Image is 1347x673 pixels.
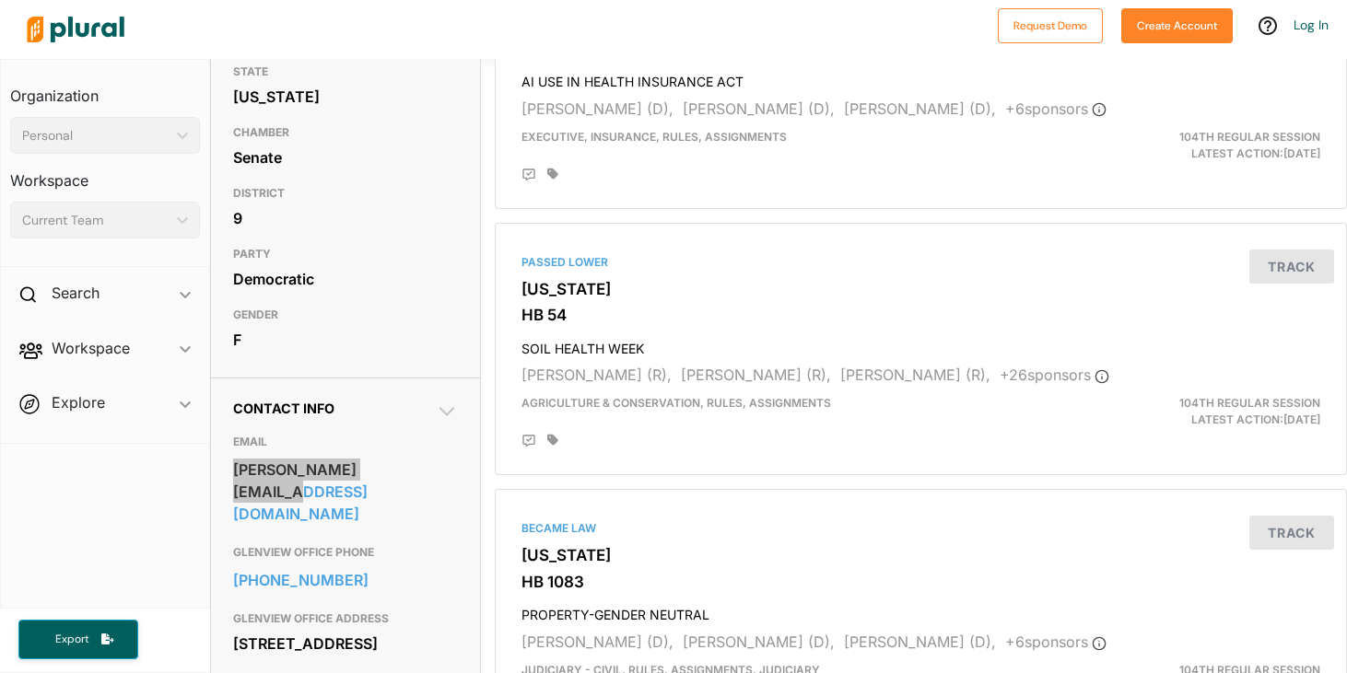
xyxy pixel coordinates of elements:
button: Create Account [1121,8,1233,43]
button: Export [18,620,138,659]
div: [STREET_ADDRESS] [233,630,457,657]
h3: DISTRICT [233,182,457,204]
span: + 26 sponsor s [1000,366,1109,384]
h3: Workspace [10,154,200,194]
span: [PERSON_NAME] (R), [521,366,672,384]
span: Export [42,632,101,647]
h3: Organization [10,69,200,110]
div: Add tags [547,168,558,180]
h4: SOIL HEALTH WEEK [521,332,1320,357]
span: + 6 sponsor s [1005,632,1107,651]
button: Request Demo [998,8,1103,43]
h3: CHAMBER [233,122,457,144]
h3: HB 54 [521,306,1320,324]
h3: GLENVIEW OFFICE PHONE [233,541,457,563]
span: 104th Regular Session [1179,396,1320,410]
div: Add tags [547,434,558,447]
button: Track [1249,249,1334,284]
div: [US_STATE] [233,83,457,110]
div: Latest Action: [DATE] [1059,129,1334,162]
div: Latest Action: [DATE] [1059,395,1334,428]
h3: EMAIL [233,431,457,453]
span: Contact Info [233,400,334,416]
a: Log In [1294,17,1329,33]
a: [PHONE_NUMBER] [233,566,457,594]
a: Request Demo [998,15,1103,34]
span: Agriculture & Conservation, Rules, Assignments [521,396,831,410]
h3: HB 1083 [521,573,1320,591]
span: [PERSON_NAME] (D), [844,632,996,651]
a: Create Account [1121,15,1233,34]
h3: GENDER [233,304,457,326]
span: [PERSON_NAME] (D), [683,632,835,651]
div: Passed Lower [521,254,1320,271]
span: + 6 sponsor s [1005,99,1107,118]
span: [PERSON_NAME] (R), [681,366,831,384]
h3: [US_STATE] [521,546,1320,564]
h3: STATE [233,61,457,83]
span: [PERSON_NAME] (R), [840,366,990,384]
div: Current Team [22,211,170,230]
div: F [233,326,457,354]
div: 9 [233,204,457,232]
span: [PERSON_NAME] (D), [521,632,673,651]
h4: PROPERTY-GENDER NEUTRAL [521,598,1320,623]
button: Track [1249,516,1334,550]
div: Democratic [233,265,457,293]
h4: AI USE IN HEALTH INSURANCE ACT [521,65,1320,90]
div: Became Law [521,520,1320,537]
span: 104th Regular Session [1179,130,1320,144]
div: Add Position Statement [521,168,536,182]
div: Senate [233,144,457,171]
a: [PERSON_NAME][EMAIL_ADDRESS][DOMAIN_NAME] [233,456,457,528]
h3: [US_STATE] [521,280,1320,298]
div: Personal [22,126,170,145]
span: [PERSON_NAME] (D), [521,99,673,118]
div: Add Position Statement [521,434,536,448]
h3: PARTY [233,243,457,265]
span: [PERSON_NAME] (D), [844,99,996,118]
span: Executive, Insurance, Rules, Assignments [521,130,787,144]
span: [PERSON_NAME] (D), [683,99,835,118]
h2: Search [52,283,100,303]
h3: GLENVIEW OFFICE ADDRESS [233,608,457,630]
